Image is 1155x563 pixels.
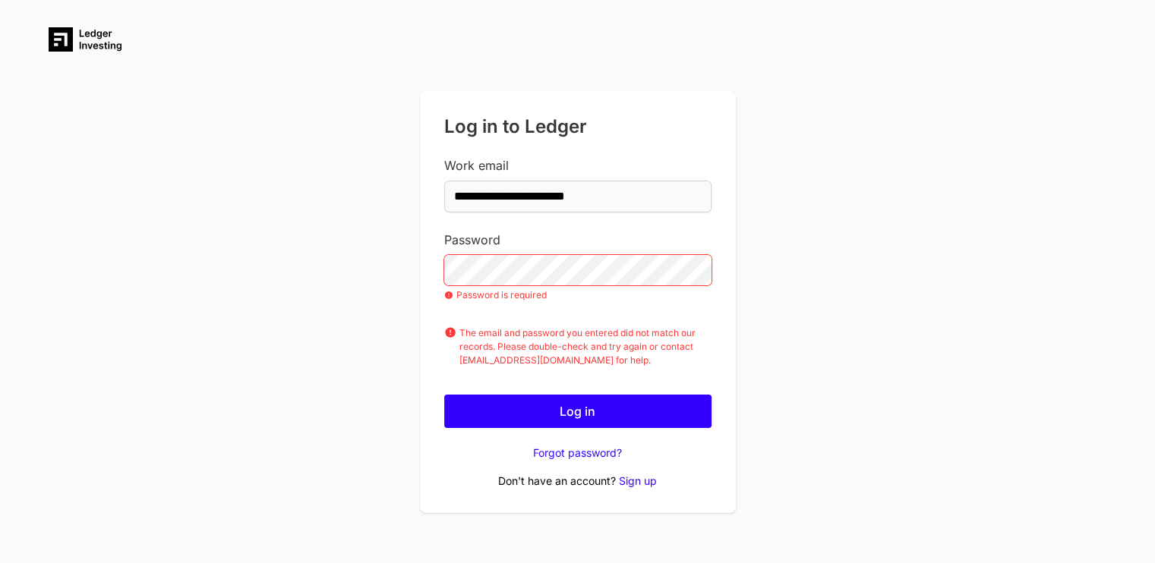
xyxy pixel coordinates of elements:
[444,445,712,461] a: Forgot password?
[444,255,712,285] input: PasswordPassword is required
[444,158,509,173] span: Work email
[444,181,712,212] input: Work email
[444,232,500,247] span: Password
[444,115,712,138] h1: Log in to Ledger
[619,474,657,487] a: Sign up
[444,473,712,489] span: Don't have an account?
[459,326,712,367] span: The email and password you entered did not match our records. Please double-check and try again o...
[456,288,547,302] span: Password is required
[560,402,595,420] div: Log in
[444,395,712,428] button: Log in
